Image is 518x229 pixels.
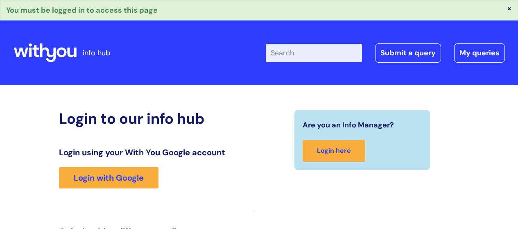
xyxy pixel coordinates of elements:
a: My queries [454,43,505,62]
p: info hub [83,46,110,59]
h3: Login using your With You Google account [59,147,253,157]
span: Are you an Info Manager? [303,118,394,132]
input: Search [266,44,362,62]
h2: Login to our info hub [59,110,253,127]
button: × [507,5,512,12]
a: Login here [303,140,365,162]
a: Submit a query [375,43,441,62]
a: Login with Google [59,167,158,188]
